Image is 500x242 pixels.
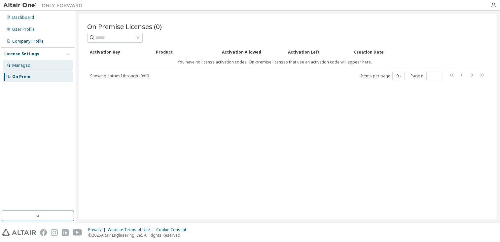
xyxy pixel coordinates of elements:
[411,72,442,80] span: Page n.
[108,227,156,232] div: Website Terms of Use
[222,47,283,57] div: Activation Allowed
[12,74,30,79] div: On Prem
[361,72,405,80] span: Items per page
[88,227,108,232] div: Privacy
[4,51,39,57] div: License Settings
[12,27,35,32] div: User Profile
[88,232,190,238] p: © 2025 Altair Engineering, Inc. All Rights Reserved.
[354,47,460,57] div: Creation Date
[87,57,462,67] td: You have no license activation codes. On-premise licenses that use an activation code will appear...
[40,229,47,236] img: facebook.svg
[90,47,151,57] div: Activation Key
[12,15,34,20] div: Dashboard
[394,73,403,79] button: 10
[73,229,82,236] img: youtube.svg
[2,229,36,236] img: altair_logo.svg
[156,227,190,232] div: Cookie Consent
[156,47,217,57] div: Product
[12,39,44,44] div: Company Profile
[51,229,58,236] img: instagram.svg
[12,63,30,68] div: Managed
[90,73,149,79] span: Showing entries 1 through 10 of 0
[62,229,69,236] img: linkedin.svg
[3,2,86,9] img: Altair One
[288,47,349,57] div: Activation Left
[87,22,162,31] span: On Premise Licenses (0)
